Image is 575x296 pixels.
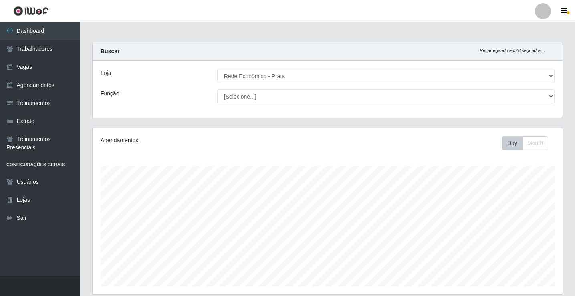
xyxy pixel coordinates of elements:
[502,136,548,150] div: First group
[101,48,119,54] strong: Buscar
[480,48,545,53] i: Recarregando em 28 segundos...
[101,89,119,98] label: Função
[522,136,548,150] button: Month
[502,136,555,150] div: Toolbar with button groups
[13,6,49,16] img: CoreUI Logo
[101,69,111,77] label: Loja
[502,136,523,150] button: Day
[101,136,283,145] div: Agendamentos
